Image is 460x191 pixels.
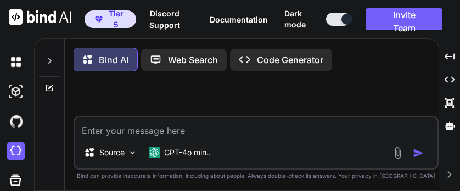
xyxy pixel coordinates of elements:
[136,8,193,31] button: Discord Support
[99,147,125,158] p: Source
[99,53,128,66] p: Bind AI
[85,10,137,28] button: premiumTier 5
[7,53,25,71] img: darkChat
[95,16,103,23] img: premium
[210,15,268,24] span: Documentation
[149,147,160,158] img: GPT-4o mini
[7,82,25,101] img: darkAi-studio
[9,9,71,25] img: Bind AI
[164,147,211,158] p: GPT-4o min..
[149,9,180,30] span: Discord Support
[7,142,25,160] img: cloudideIcon
[168,53,218,66] p: Web Search
[7,112,25,131] img: githubDark
[128,148,137,158] img: Pick Models
[107,8,126,30] span: Tier 5
[210,14,268,25] button: Documentation
[74,172,439,180] p: Bind can provide inaccurate information, including about people. Always double-check its answers....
